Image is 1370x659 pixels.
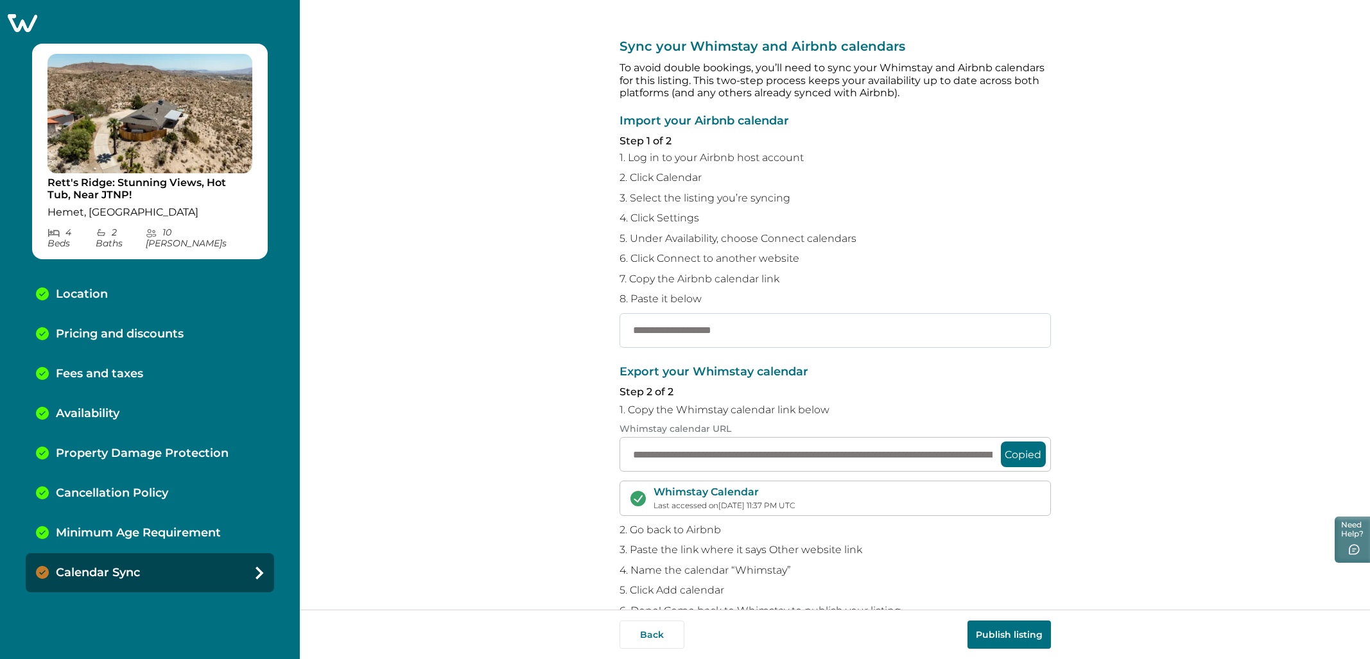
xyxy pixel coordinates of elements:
[56,327,184,341] p: Pricing and discounts
[654,486,795,499] p: Whimstay Calendar
[620,404,1051,416] p: 1. Copy the Whimstay calendar link below
[620,366,1051,379] p: Export your Whimstay calendar
[620,232,1051,245] p: 5. Under Availability, choose Connect calendars
[620,192,1051,205] p: 3. Select the listing you’re syncing
[1001,441,1046,467] button: Copied
[48,54,252,173] img: propertyImage_Rett's Ridge: Stunning Views, Hot Tub, Near JTNP!
[654,501,795,511] p: Last accessed on [DATE] 11:37 PM UTC
[620,543,1051,556] p: 3. Paste the link where it says Other website link
[620,135,1051,148] p: Step 1 of 2
[967,620,1051,649] button: Publish listing
[48,176,252,201] p: Rett's Ridge: Stunning Views, Hot Tub, Near JTNP!
[620,584,1051,597] p: 5. Click Add calendar
[620,151,1051,164] p: 1. Log in to your Airbnb host account
[620,273,1051,286] p: 7. Copy the Airbnb calendar link
[56,486,168,501] p: Cancellation Policy
[620,564,1051,577] p: 4. Name the calendar “Whimstay”
[620,115,1051,128] p: Import your Airbnb calendar
[56,407,119,421] p: Availability
[620,386,1051,398] p: Step 2 of 2
[620,293,1051,305] p: 8. Paste it below
[620,604,1051,617] p: 6. Done! Come back to Whimstay to publish your listing
[146,227,252,249] p: 10 [PERSON_NAME] s
[620,171,1051,184] p: 2. Click Calendar
[56,287,108,302] p: Location
[48,227,96,249] p: 4 Bed s
[56,447,229,461] p: Property Damage Protection
[620,212,1051,225] p: 4. Click Settings
[620,252,1051,265] p: 6. Click Connect to another website
[620,424,1051,434] p: Whimstay calendar URL
[620,62,1051,99] p: To avoid double bookings, you’ll need to sync your Whimstay and Airbnb calendars for this listing...
[56,566,140,580] p: Calendar Sync
[620,620,684,649] button: Back
[56,526,221,540] p: Minimum Age Requirement
[96,227,146,249] p: 2 Bath s
[620,39,1051,54] p: Sync your Whimstay and Airbnb calendars
[56,367,143,381] p: Fees and taxes
[48,206,252,219] p: Hemet, [GEOGRAPHIC_DATA]
[620,524,1051,536] p: 2. Go back to Airbnb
